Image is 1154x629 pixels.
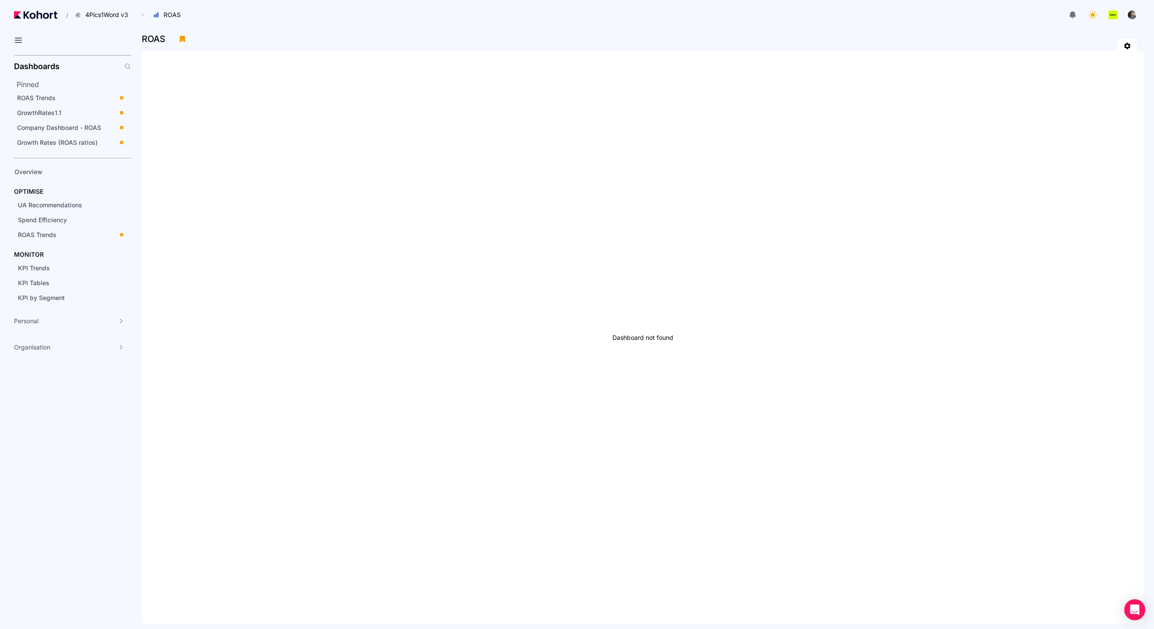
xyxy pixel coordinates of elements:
a: ROAS Trends [15,228,129,241]
span: Personal [14,317,38,325]
span: KPI Trends [18,264,50,272]
a: UA Recommendations [15,199,116,212]
a: Growth Rates (ROAS ratios) [14,136,129,149]
a: Spend Efficiency [15,213,116,227]
h4: OPTIMISE [14,187,43,196]
button: 4Pics1Word v3 [70,7,137,22]
span: KPI by Segment [18,294,65,301]
span: 4Pics1Word v3 [85,10,128,19]
a: ROAS Trends [14,91,129,105]
h2: Pinned [17,79,131,90]
span: GrowthRates1.1 [17,109,61,116]
span: Dashboard not found [612,333,673,342]
a: Company Dashboard - ROAS [14,121,129,134]
span: › [140,11,146,18]
button: ROAS [148,7,190,22]
span: Organisation [14,343,50,352]
h4: MONITOR [14,250,44,259]
span: ROAS Trends [18,231,56,238]
a: Overview [11,165,116,178]
span: KPI Tables [18,279,49,287]
div: Open Intercom Messenger [1124,599,1145,620]
span: ROAS Trends [17,94,56,101]
span: Overview [14,168,42,175]
a: KPI Tables [15,276,116,290]
span: Company Dashboard - ROAS [17,124,101,131]
h2: Dashboards [14,63,59,70]
a: KPI Trends [15,262,116,275]
a: KPI by Segment [15,291,116,304]
img: Kohort logo [14,11,57,19]
a: GrowthRates1.1 [14,106,129,119]
h3: ROAS [142,35,171,43]
span: / [59,10,68,20]
span: Growth Rates (ROAS ratios) [17,139,98,146]
span: ROAS [164,10,181,19]
img: logo_Lotum_Logo_20240521114851236074.png [1109,10,1117,19]
span: Spend Efficiency [18,216,67,224]
span: UA Recommendations [18,201,82,209]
